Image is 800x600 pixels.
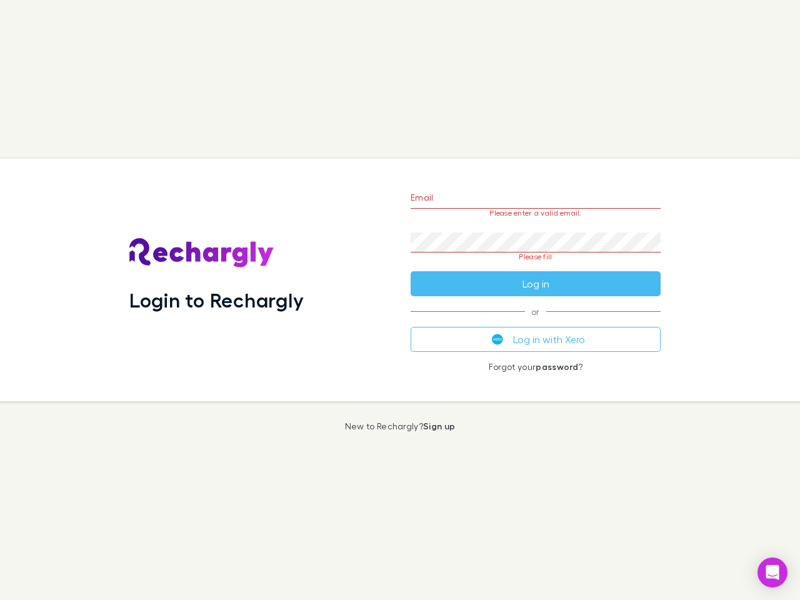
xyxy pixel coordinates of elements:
a: password [536,361,578,372]
h1: Login to Rechargly [129,288,304,312]
p: Forgot your ? [411,362,661,372]
button: Log in with Xero [411,327,661,352]
p: New to Rechargly? [345,421,456,431]
button: Log in [411,271,661,296]
a: Sign up [423,421,455,431]
img: Rechargly's Logo [129,238,274,268]
img: Xero's logo [492,334,503,345]
p: Please enter a valid email. [411,209,661,217]
p: Please fill [411,252,661,261]
div: Open Intercom Messenger [757,557,787,587]
span: or [411,311,661,312]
